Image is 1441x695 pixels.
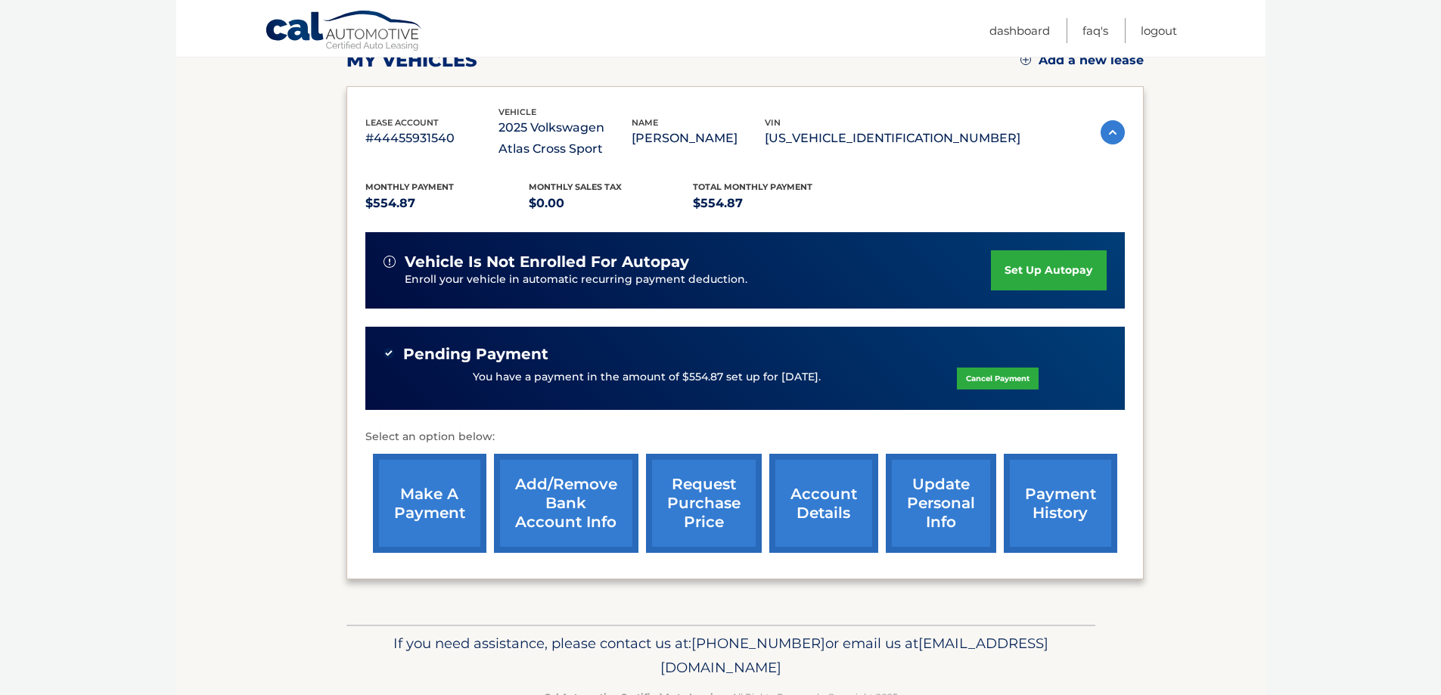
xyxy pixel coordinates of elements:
a: FAQ's [1082,18,1108,43]
span: lease account [365,117,439,128]
span: [EMAIL_ADDRESS][DOMAIN_NAME] [660,634,1048,676]
span: Total Monthly Payment [693,182,812,192]
span: Pending Payment [403,345,548,364]
a: set up autopay [991,250,1106,290]
p: [US_VEHICLE_IDENTIFICATION_NUMBER] [765,128,1020,149]
p: $0.00 [529,193,693,214]
span: [PHONE_NUMBER] [691,634,825,652]
img: check-green.svg [384,348,394,358]
span: vin [765,117,781,128]
p: #44455931540 [365,128,498,149]
span: vehicle is not enrolled for autopay [405,253,689,271]
img: alert-white.svg [384,256,396,268]
p: You have a payment in the amount of $554.87 set up for [DATE]. [473,369,821,386]
h2: my vehicles [346,49,477,72]
a: request purchase price [646,454,762,553]
a: Cancel Payment [957,368,1039,389]
span: Monthly sales Tax [529,182,622,192]
a: make a payment [373,454,486,553]
a: Logout [1141,18,1177,43]
a: Cal Automotive [265,10,424,54]
p: If you need assistance, please contact us at: or email us at [356,631,1085,680]
a: Dashboard [989,18,1050,43]
p: $554.87 [693,193,857,214]
p: Enroll your vehicle in automatic recurring payment deduction. [405,271,992,288]
span: vehicle [498,107,536,117]
span: name [632,117,658,128]
a: Add a new lease [1020,53,1144,68]
a: update personal info [886,454,996,553]
p: $554.87 [365,193,530,214]
a: Add/Remove bank account info [494,454,638,553]
p: Select an option below: [365,428,1125,446]
p: 2025 Volkswagen Atlas Cross Sport [498,117,632,160]
a: payment history [1004,454,1117,553]
p: [PERSON_NAME] [632,128,765,149]
img: accordion-active.svg [1101,120,1125,144]
img: add.svg [1020,54,1031,65]
span: Monthly Payment [365,182,454,192]
a: account details [769,454,878,553]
